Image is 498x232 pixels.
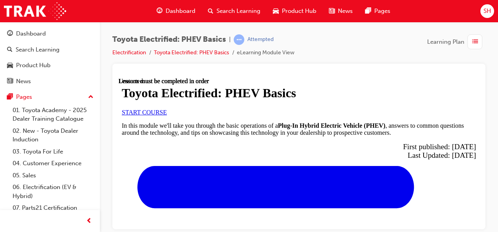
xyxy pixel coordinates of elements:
a: Search Learning [3,43,97,57]
h1: Toyota Electrified: PHEV Basics [3,8,357,23]
a: search-iconSearch Learning [202,3,267,19]
span: Pages [374,7,390,16]
a: Electrification [112,49,146,56]
a: 04. Customer Experience [9,157,97,170]
span: Dashboard [166,7,195,16]
a: guage-iconDashboard [150,3,202,19]
div: Dashboard [16,29,46,38]
div: Attempted [247,36,274,43]
span: search-icon [208,6,213,16]
a: 05. Sales [9,170,97,182]
div: News [16,77,31,86]
a: 06. Electrification (EV & Hybrid) [9,181,97,202]
button: SH [480,4,494,18]
span: search-icon [7,46,13,54]
div: Product Hub [16,61,51,70]
span: learningRecordVerb_ATTEMPT-icon [234,34,244,45]
a: 02. New - Toyota Dealer Induction [9,125,97,146]
a: Dashboard [3,27,97,41]
span: news-icon [329,6,335,16]
a: News [3,74,97,89]
a: Product Hub [3,58,97,73]
span: car-icon [273,6,279,16]
a: news-iconNews [323,3,359,19]
li: eLearning Module View [237,48,294,57]
span: list-icon [472,37,478,47]
a: Toyota Electrified: PHEV Basics [154,49,229,56]
span: pages-icon [7,94,13,101]
a: car-iconProduct Hub [267,3,323,19]
img: Trak [4,2,66,20]
span: car-icon [7,62,13,69]
span: Product Hub [282,7,316,16]
span: news-icon [7,78,13,85]
span: Search Learning [217,7,260,16]
div: Search Learning [16,45,60,54]
p: In this module we'll take you through the basic operations of a , answers to common questions aro... [3,45,357,59]
a: 01. Toyota Academy - 2025 Dealer Training Catalogue [9,104,97,125]
a: START COURSE [3,31,48,38]
div: Pages [16,93,32,102]
button: Pages [3,90,97,104]
span: Learning Plan [427,37,464,46]
a: 03. Toyota For Life [9,146,97,158]
span: guage-icon [157,6,162,16]
span: | [229,35,231,44]
button: DashboardSearch LearningProduct HubNews [3,25,97,90]
a: pages-iconPages [359,3,397,19]
a: 07. Parts21 Certification [9,202,97,214]
span: guage-icon [7,30,13,37]
span: prev-icon [86,216,92,226]
span: up-icon [88,92,94,102]
span: News [338,7,353,16]
strong: Plug-In Hybrid Electric Vehicle (PHEV) [159,45,267,51]
span: SH [484,7,491,16]
span: pages-icon [365,6,371,16]
span: First published: [DATE] Last Updated: [DATE] [284,65,357,82]
button: Learning Plan [427,34,485,49]
span: Toyota Electrified: PHEV Basics [112,35,226,44]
